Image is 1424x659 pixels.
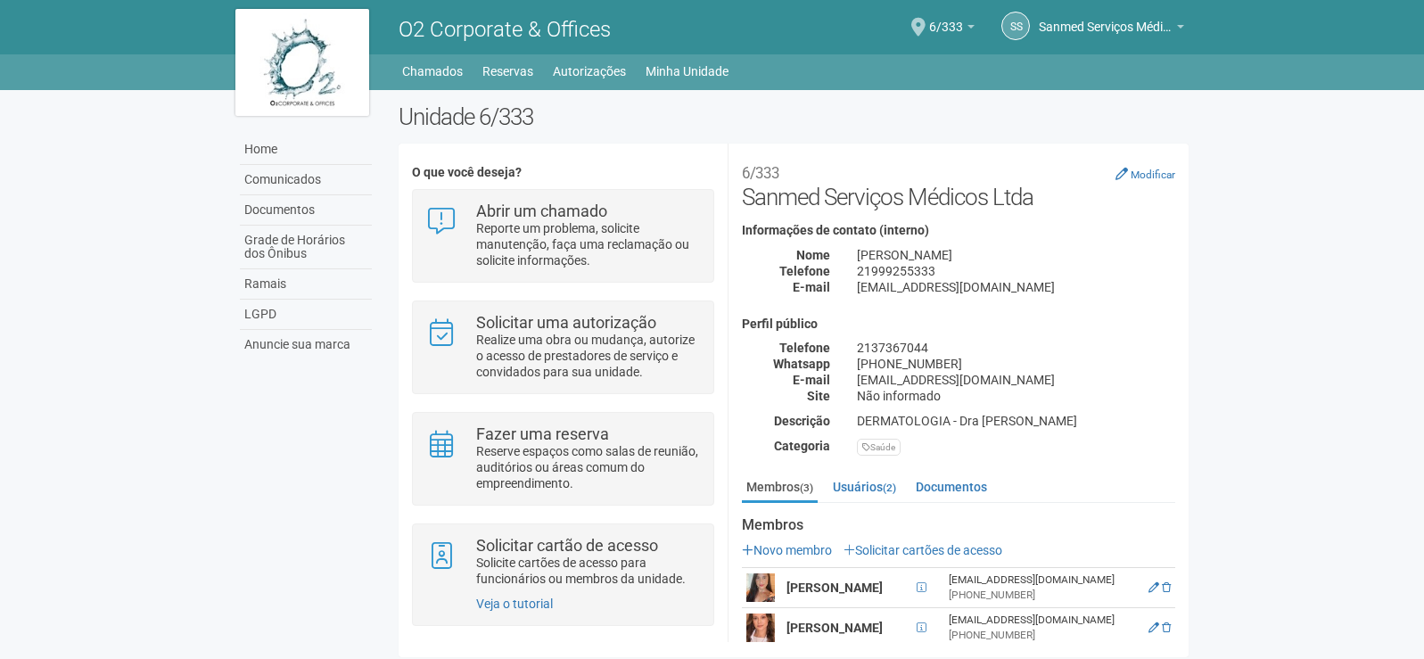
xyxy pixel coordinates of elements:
[1001,12,1030,40] a: SS
[774,439,830,453] strong: Categoria
[844,340,1189,356] div: 2137367044
[426,538,700,587] a: Solicitar cartão de acesso Solicite cartões de acesso para funcionários ou membros da unidade.
[793,373,830,387] strong: E-mail
[844,279,1189,295] div: [EMAIL_ADDRESS][DOMAIN_NAME]
[240,195,372,226] a: Documentos
[857,439,901,456] div: Saúde
[844,388,1189,404] div: Não informado
[742,157,1175,210] h2: Sanmed Serviços Médicos Ltda
[742,224,1175,237] h4: Informações de contato (interno)
[476,555,700,587] p: Solicite cartões de acesso para funcionários ou membros da unidade.
[476,220,700,268] p: Reporte um problema, solicite manutenção, faça uma reclamação ou solicite informações.
[844,543,1002,557] a: Solicitar cartões de acesso
[828,474,901,500] a: Usuários(2)
[779,264,830,278] strong: Telefone
[426,315,700,380] a: Solicitar uma autorização Realize uma obra ou mudança, autorize o acesso de prestadores de serviç...
[476,536,658,555] strong: Solicitar cartão de acesso
[476,597,553,611] a: Veja o tutorial
[426,426,700,491] a: Fazer uma reserva Reserve espaços como salas de reunião, auditórios ou áreas comum do empreendime...
[426,203,700,268] a: Abrir um chamado Reporte um problema, solicite manutenção, faça uma reclamação ou solicite inform...
[796,248,830,262] strong: Nome
[844,372,1189,388] div: [EMAIL_ADDRESS][DOMAIN_NAME]
[240,330,372,359] a: Anuncie sua marca
[800,482,813,494] small: (3)
[476,443,700,491] p: Reserve espaços como salas de reunião, auditórios ou áreas comum do empreendimento.
[553,59,626,84] a: Autorizações
[412,166,714,179] h4: O que você deseja?
[1039,22,1184,37] a: Sanmed Serviços Médicos Ltda
[742,164,779,182] small: 6/333
[1115,167,1175,181] a: Modificar
[1148,581,1159,594] a: Editar membro
[476,202,607,220] strong: Abrir um chamado
[844,413,1189,429] div: DERMATOLOGIA - Dra [PERSON_NAME]
[476,424,609,443] strong: Fazer uma reserva
[240,226,372,269] a: Grade de Horários dos Ônibus
[399,103,1189,130] h2: Unidade 6/333
[746,573,775,602] img: user.png
[911,474,992,500] a: Documentos
[786,581,883,595] strong: [PERSON_NAME]
[240,269,372,300] a: Ramais
[742,474,818,503] a: Membros(3)
[742,317,1175,331] h4: Perfil público
[844,263,1189,279] div: 21999255333
[1039,3,1173,34] span: Sanmed Serviços Médicos Ltda
[929,3,963,34] span: 6/333
[399,17,611,42] span: O2 Corporate & Offices
[402,59,463,84] a: Chamados
[742,543,832,557] a: Novo membro
[779,341,830,355] strong: Telefone
[746,614,775,642] img: user.png
[235,9,369,116] img: logo.jpg
[774,414,830,428] strong: Descrição
[240,165,372,195] a: Comunicados
[646,59,728,84] a: Minha Unidade
[786,621,883,635] strong: [PERSON_NAME]
[240,300,372,330] a: LGPD
[1162,581,1171,594] a: Excluir membro
[476,313,656,332] strong: Solicitar uma autorização
[482,59,533,84] a: Reservas
[844,247,1189,263] div: [PERSON_NAME]
[949,588,1136,603] div: [PHONE_NUMBER]
[883,482,896,494] small: (2)
[949,628,1136,643] div: [PHONE_NUMBER]
[949,573,1136,588] div: [EMAIL_ADDRESS][DOMAIN_NAME]
[949,613,1136,628] div: [EMAIL_ADDRESS][DOMAIN_NAME]
[1162,622,1171,634] a: Excluir membro
[773,357,830,371] strong: Whatsapp
[742,517,1175,533] strong: Membros
[844,356,1189,372] div: [PHONE_NUMBER]
[476,332,700,380] p: Realize uma obra ou mudança, autorize o acesso de prestadores de serviço e convidados para sua un...
[1148,622,1159,634] a: Editar membro
[240,135,372,165] a: Home
[929,22,975,37] a: 6/333
[807,389,830,403] strong: Site
[793,280,830,294] strong: E-mail
[1131,169,1175,181] small: Modificar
